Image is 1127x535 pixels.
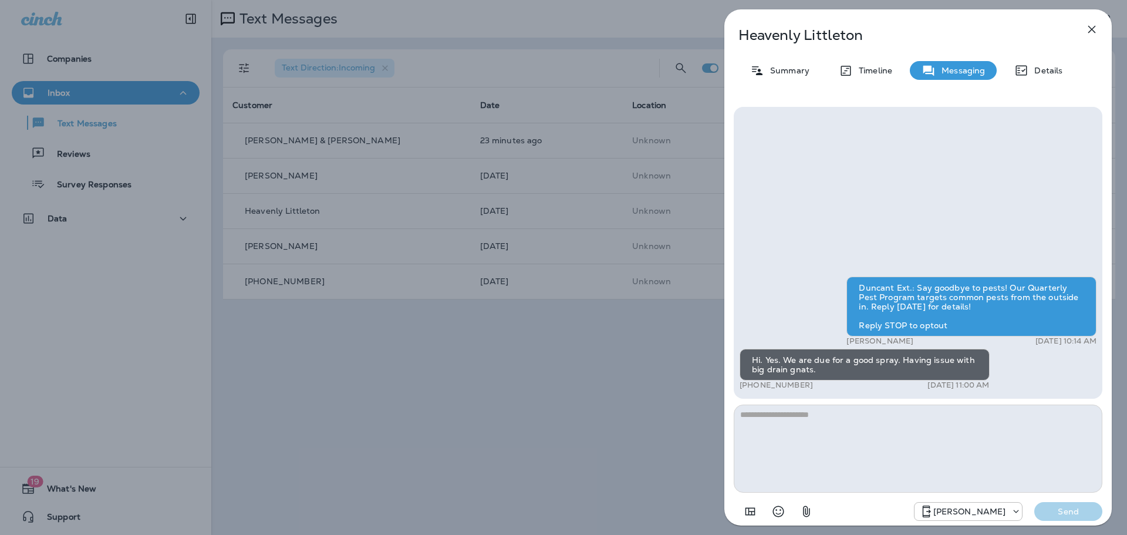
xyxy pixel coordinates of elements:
p: Heavenly Littleton [738,27,1059,43]
button: Add in a premade template [738,500,762,523]
p: Timeline [853,66,892,75]
p: [DATE] 10:14 AM [1035,337,1096,346]
p: Summary [764,66,809,75]
p: Messaging [936,66,985,75]
div: Duncant Ext.: Say goodbye to pests! Our Quarterly Pest Program targets common pests from the outs... [846,277,1096,337]
button: Select an emoji [767,500,790,523]
p: [PERSON_NAME] [846,337,913,346]
p: [DATE] 11:00 AM [927,381,989,390]
p: [PERSON_NAME] [933,507,1006,516]
p: [PHONE_NUMBER] [740,381,813,390]
div: +1 (770) 343-2465 [915,504,1023,519]
div: Hi. Yes. We are due for a good spray. Having issue with big drain gnats. [740,349,990,381]
p: Details [1028,66,1062,75]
